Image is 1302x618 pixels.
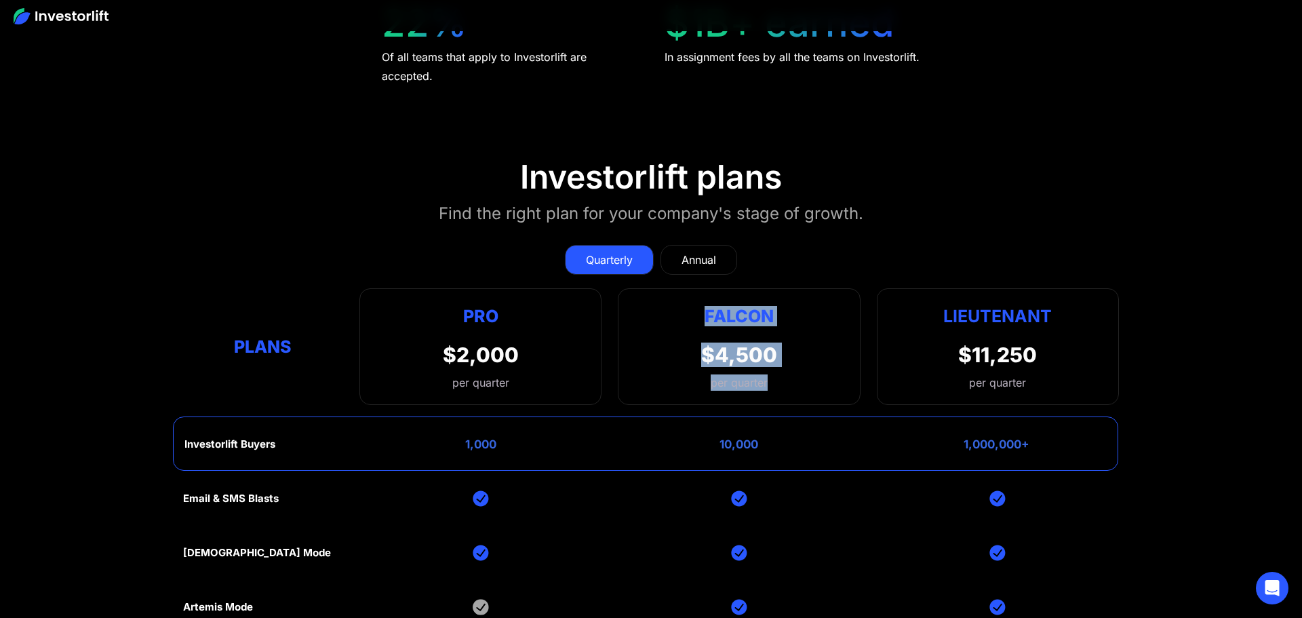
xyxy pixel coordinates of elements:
div: per quarter [711,374,768,391]
div: Pro [443,303,519,329]
div: In assignment fees by all the teams on Investorlift. [665,47,920,66]
div: Falcon [705,303,774,329]
div: $4,500 [701,343,777,367]
div: $11,250 [958,343,1037,367]
div: Of all teams that apply to Investorlift are accepted. [382,47,639,85]
div: Artemis Mode [183,601,253,613]
div: 10,000 [719,438,758,451]
div: Quarterly [586,252,633,268]
div: $2,000 [443,343,519,367]
div: per quarter [443,374,519,391]
div: Open Intercom Messenger [1256,572,1288,604]
div: [DEMOGRAPHIC_DATA] Mode [183,547,331,559]
div: 1,000,000+ [964,438,1029,451]
div: Find the right plan for your company's stage of growth. [439,201,863,226]
div: Annual [682,252,716,268]
strong: Lieutenant [943,306,1052,326]
div: Investorlift plans [520,157,782,197]
div: Investorlift Buyers [184,438,275,450]
div: 1,000 [465,438,496,451]
div: Email & SMS Blasts [183,493,279,505]
div: Plans [183,334,343,360]
div: per quarter [969,374,1026,391]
